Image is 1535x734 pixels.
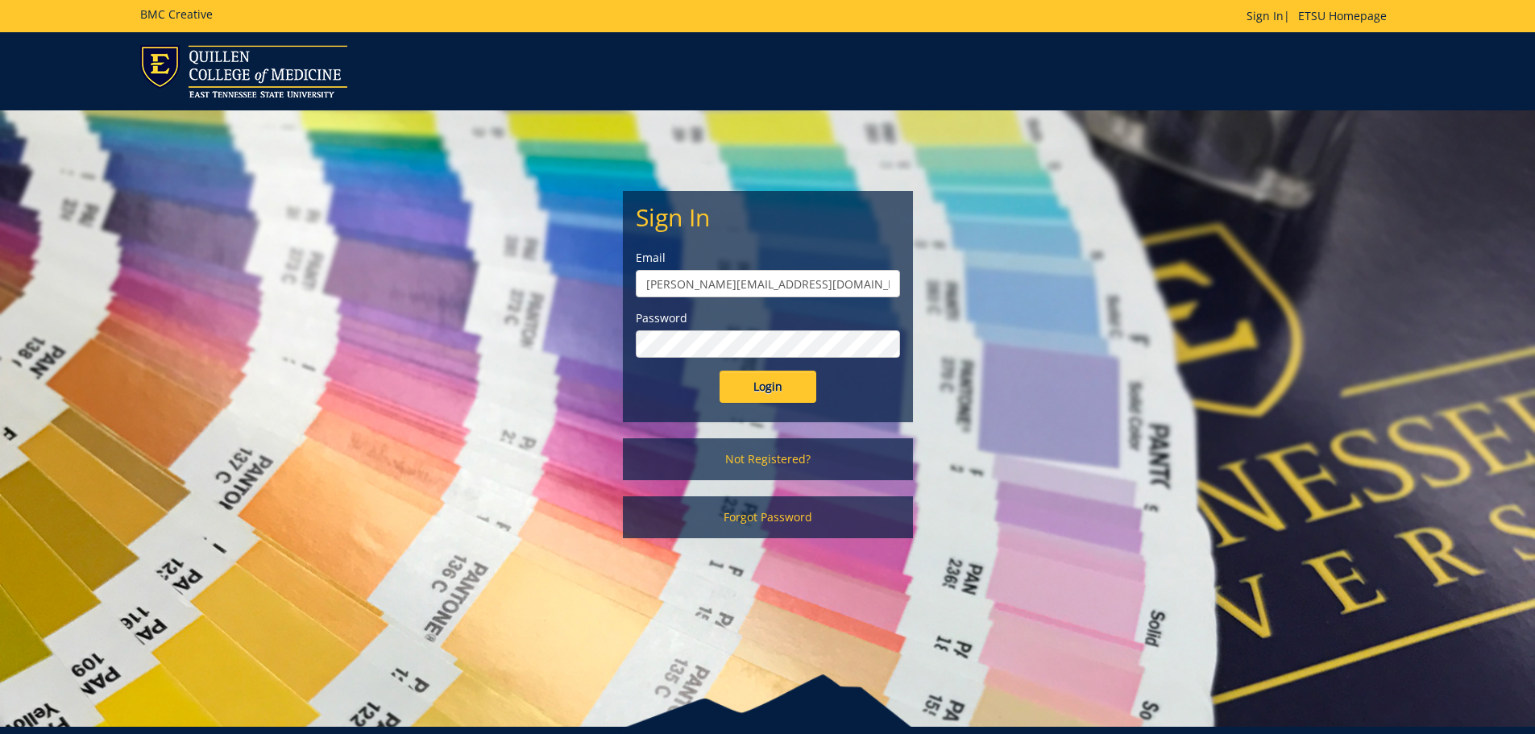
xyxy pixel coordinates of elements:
input: Login [720,371,816,403]
h2: Sign In [636,204,900,230]
img: ETSU logo [140,45,347,97]
a: ETSU Homepage [1290,8,1395,23]
a: Sign In [1247,8,1284,23]
p: | [1247,8,1395,24]
a: Not Registered? [623,438,913,480]
label: Password [636,310,900,326]
a: Forgot Password [623,496,913,538]
label: Email [636,250,900,266]
h5: BMC Creative [140,8,213,20]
